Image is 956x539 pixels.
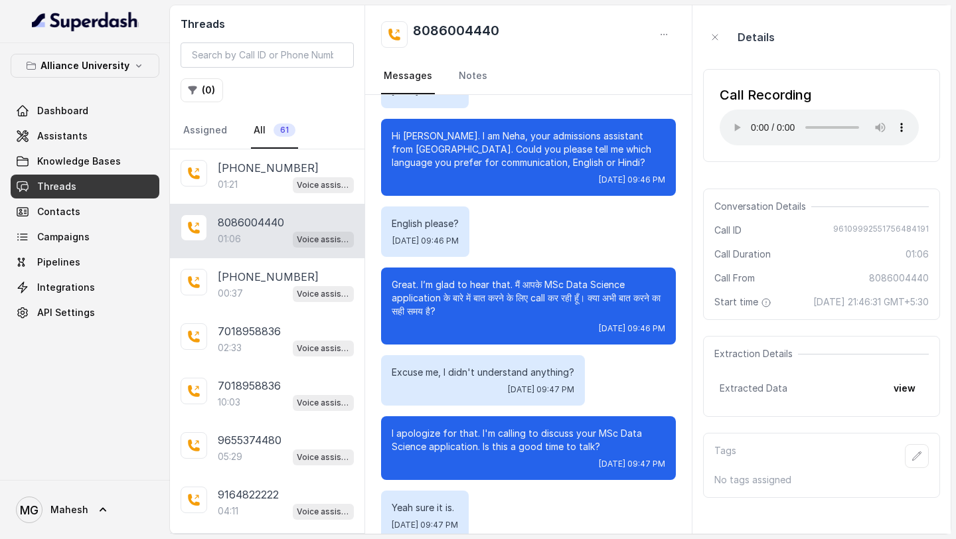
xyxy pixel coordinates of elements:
span: Pipelines [37,256,80,269]
span: Call From [714,271,755,285]
a: Messages [381,58,435,94]
p: [PHONE_NUMBER] [218,160,319,176]
span: Extraction Details [714,347,798,360]
span: Call Duration [714,248,771,261]
p: 04:11 [218,504,238,518]
a: Dashboard [11,99,159,123]
span: Assistants [37,129,88,143]
a: Integrations [11,275,159,299]
p: 9164822222 [218,487,279,502]
span: [DATE] 09:46 PM [599,175,665,185]
nav: Tabs [181,113,354,149]
span: Integrations [37,281,95,294]
p: Voice assistant [297,233,350,246]
span: Conversation Details [714,200,811,213]
p: 00:37 [218,287,243,300]
span: [DATE] 09:46 PM [392,236,459,246]
img: light.svg [32,11,139,32]
span: [DATE] 09:47 PM [599,459,665,469]
h2: Threads [181,16,354,32]
span: 8086004440 [869,271,929,285]
text: MG [20,503,39,517]
p: 01:06 [218,232,241,246]
div: Call Recording [720,86,919,104]
p: English please? [392,217,459,230]
span: Dashboard [37,104,88,117]
span: Threads [37,180,76,193]
p: 9655374480 [218,432,281,448]
button: Alliance University [11,54,159,78]
span: 01:06 [906,248,929,261]
p: 10:03 [218,396,240,409]
a: All61 [251,113,298,149]
a: Contacts [11,200,159,224]
span: [DATE] 21:46:31 GMT+5:30 [813,295,929,309]
p: Great. I’m glad to hear that. मैं आपके MSc Data Science application के बारे में बात करने के लिए c... [392,278,665,318]
p: No tags assigned [714,473,929,487]
p: 7018958836 [218,323,281,339]
p: Voice assistant [297,179,350,192]
a: Assistants [11,124,159,148]
p: Details [738,29,775,45]
span: 61 [274,123,295,137]
span: Call ID [714,224,742,237]
p: Excuse me, I didn't understand anything? [392,366,574,379]
p: Hi [PERSON_NAME]. I am Neha, your admissions assistant from [GEOGRAPHIC_DATA]. Could you please t... [392,129,665,169]
p: Alliance University [40,58,129,74]
a: Threads [11,175,159,198]
p: 01:21 [218,178,238,191]
span: 96109992551756484191 [833,224,929,237]
a: Campaigns [11,225,159,249]
a: API Settings [11,301,159,325]
a: Knowledge Bases [11,149,159,173]
p: I apologize for that. I'm calling to discuss your MSc Data Science application. Is this a good ti... [392,427,665,453]
audio: Your browser does not support the audio element. [720,110,919,145]
span: Extracted Data [720,382,787,395]
p: 8086004440 [218,214,284,230]
nav: Tabs [381,58,676,94]
a: Notes [456,58,490,94]
p: Tags [714,444,736,468]
span: Knowledge Bases [37,155,121,168]
span: Start time [714,295,774,309]
a: Mahesh [11,491,159,528]
button: view [886,376,923,400]
span: Campaigns [37,230,90,244]
p: Voice assistant [297,451,350,464]
p: 7018958836 [218,378,281,394]
p: 05:29 [218,450,242,463]
p: Voice assistant [297,396,350,410]
span: Mahesh [50,503,88,516]
span: [DATE] 09:47 PM [508,384,574,395]
p: [PHONE_NUMBER] [218,269,319,285]
p: 02:33 [218,341,242,354]
p: Voice assistant [297,505,350,518]
a: Assigned [181,113,230,149]
button: (0) [181,78,223,102]
span: [DATE] 09:47 PM [392,520,458,530]
span: Contacts [37,205,80,218]
p: Voice assistant [297,287,350,301]
p: Yeah sure it is. [392,501,458,514]
h2: 8086004440 [413,21,499,48]
input: Search by Call ID or Phone Number [181,42,354,68]
span: API Settings [37,306,95,319]
a: Pipelines [11,250,159,274]
span: [DATE] 09:46 PM [599,323,665,334]
p: Voice assistant [297,342,350,355]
